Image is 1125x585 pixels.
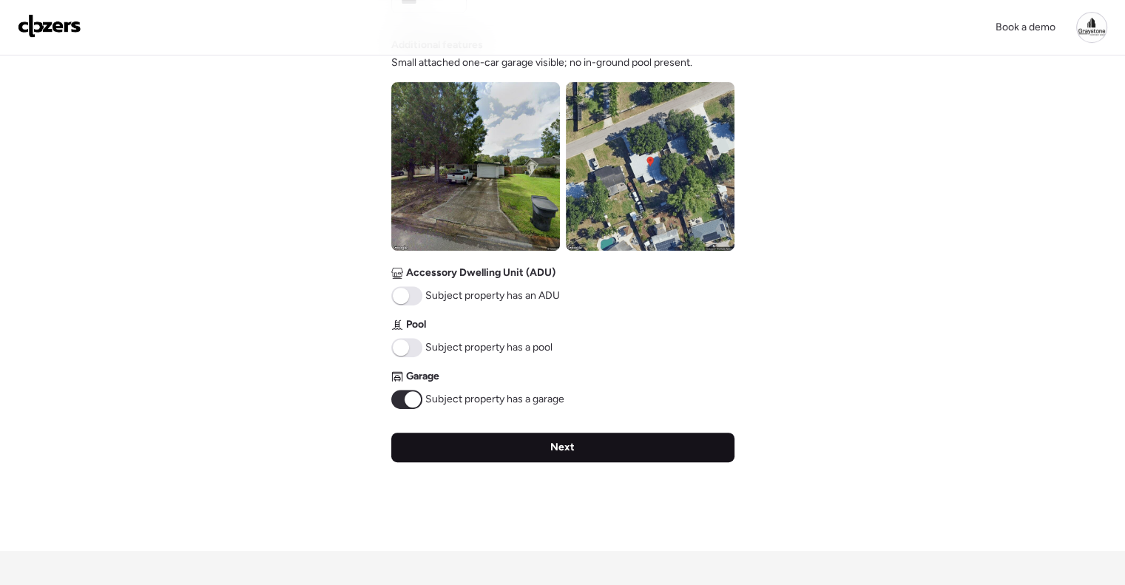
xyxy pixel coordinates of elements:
[406,317,426,332] span: Pool
[425,288,560,303] span: Subject property has an ADU
[18,14,81,38] img: Logo
[425,392,564,407] span: Subject property has a garage
[996,21,1055,33] span: Book a demo
[425,340,553,355] span: Subject property has a pool
[550,440,575,455] span: Next
[406,369,439,384] span: Garage
[406,266,555,280] span: Accessory Dwelling Unit (ADU)
[391,55,692,70] span: Small attached one-car garage visible; no in-ground pool present.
